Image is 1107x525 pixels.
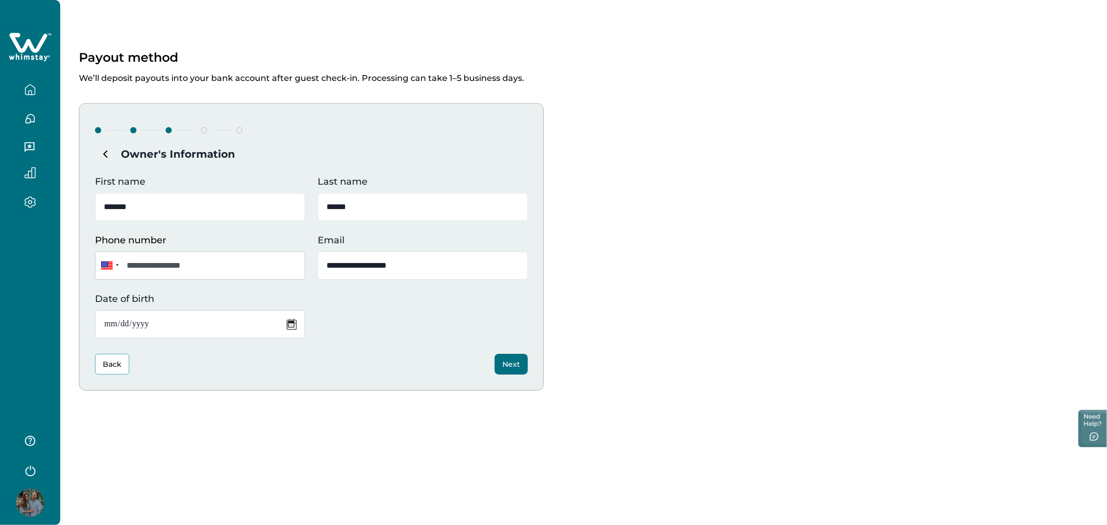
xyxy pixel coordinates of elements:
[79,65,1088,84] p: We’ll deposit payouts into your bank account after guest check-in. Processing can take 1–5 busine...
[95,144,116,164] button: Subtract
[95,233,299,247] p: Phone number
[95,354,129,375] button: Back
[79,50,178,65] p: Payout method
[95,252,122,280] div: United States: + 1
[95,292,299,306] label: Date of birth
[318,233,522,247] label: Email
[16,489,44,517] img: Whimstay Host
[318,175,522,189] label: Last name
[95,175,299,189] label: First name
[495,354,528,375] button: Next
[95,144,528,164] h4: Owner's Information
